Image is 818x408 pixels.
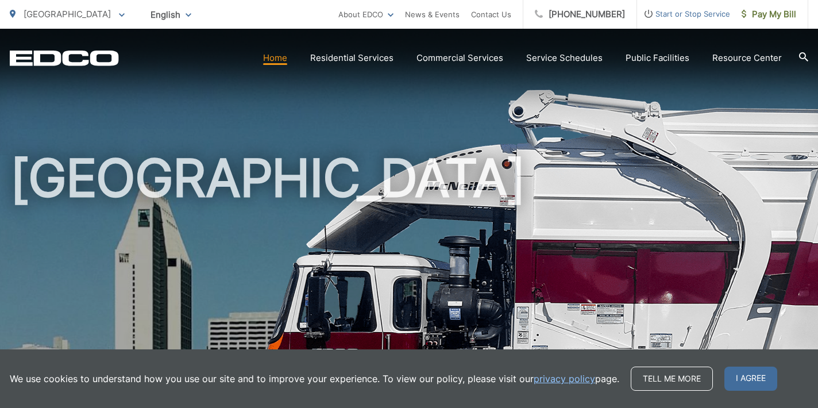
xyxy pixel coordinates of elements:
a: Home [263,51,287,65]
a: Contact Us [471,7,511,21]
a: Public Facilities [626,51,689,65]
a: Resource Center [712,51,782,65]
span: [GEOGRAPHIC_DATA] [24,9,111,20]
a: Residential Services [310,51,393,65]
span: Pay My Bill [742,7,796,21]
a: privacy policy [534,372,595,386]
a: EDCD logo. Return to the homepage. [10,50,119,66]
p: We use cookies to understand how you use our site and to improve your experience. To view our pol... [10,372,619,386]
a: About EDCO [338,7,393,21]
a: Tell me more [631,367,713,391]
a: Service Schedules [526,51,603,65]
span: English [142,5,200,25]
span: I agree [724,367,777,391]
a: Commercial Services [416,51,503,65]
a: News & Events [405,7,460,21]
